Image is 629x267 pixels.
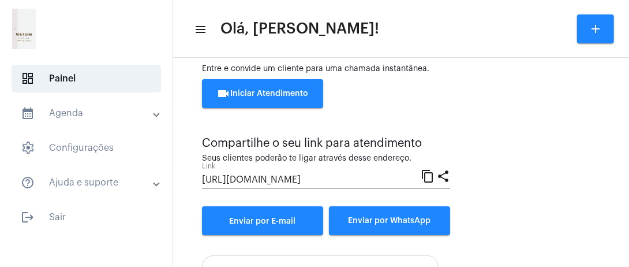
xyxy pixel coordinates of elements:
[21,106,154,120] mat-panel-title: Agenda
[217,87,231,101] mat-icon: videocam
[349,217,431,225] span: Enviar por WhatsApp
[202,79,323,108] button: Iniciar Atendimento
[21,72,35,86] span: sidenav icon
[217,90,309,98] span: Iniciar Atendimento
[21,176,35,190] mat-icon: sidenav icon
[589,22,602,36] mat-icon: add
[329,206,450,235] button: Enviar por WhatsApp
[9,6,39,52] img: 21e865a3-0c32-a0ee-b1ff-d681ccd3ac4b.png
[12,134,161,162] span: Configurações
[202,154,450,163] div: Seus clientes poderão te ligar através desse endereço.
[230,217,296,225] span: Enviar por E-mail
[220,20,379,38] span: Olá, [PERSON_NAME]!
[21,106,35,120] mat-icon: sidenav icon
[12,203,161,231] span: Sair
[21,141,35,155] span: sidenav icon
[21,176,154,190] mat-panel-title: Ajuda e suporte
[12,65,161,92] span: Painel
[202,206,323,235] a: Enviar por E-mail
[21,210,35,224] mat-icon: sidenav icon
[7,169,173,196] mat-expansion-panel-header: sidenav iconAjuda e suporte
[202,65,600,73] div: Entre e convide um cliente para uma chamada instantânea.
[7,99,173,127] mat-expansion-panel-header: sidenav iconAgenda
[194,23,205,36] mat-icon: sidenav icon
[202,137,450,150] div: Compartilhe o seu link para atendimento
[436,169,450,183] mat-icon: share
[421,169,435,183] mat-icon: content_copy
